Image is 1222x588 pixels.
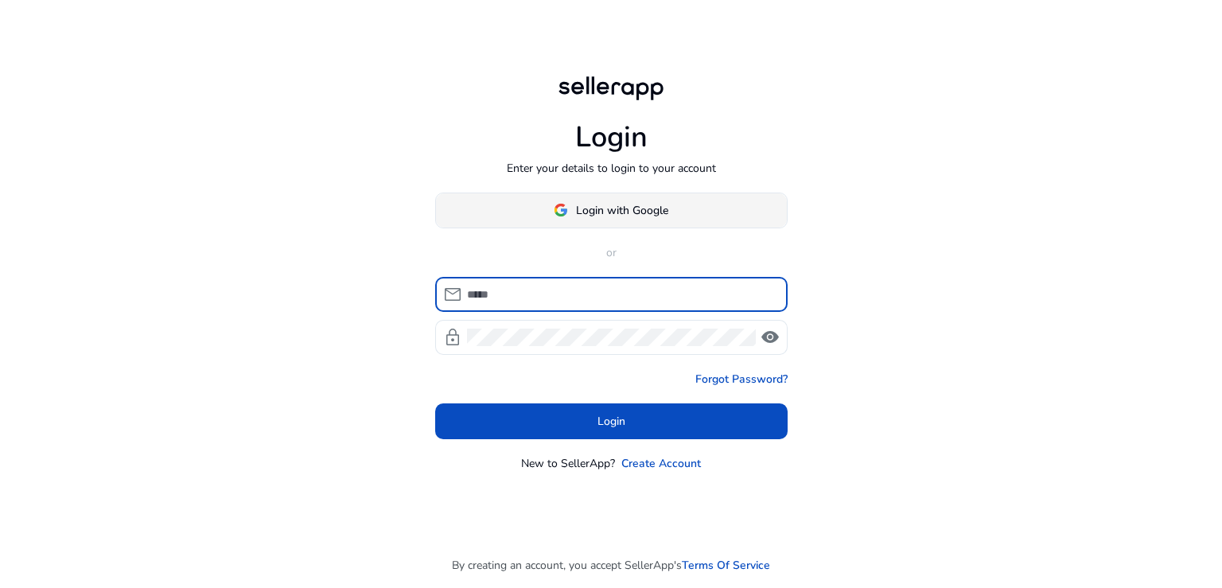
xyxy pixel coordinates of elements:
[575,120,648,154] h1: Login
[597,413,625,430] span: Login
[682,557,770,574] a: Terms Of Service
[435,403,788,439] button: Login
[621,455,701,472] a: Create Account
[521,455,615,472] p: New to SellerApp?
[507,160,716,177] p: Enter your details to login to your account
[576,202,668,219] span: Login with Google
[435,244,788,261] p: or
[443,328,462,347] span: lock
[695,371,788,387] a: Forgot Password?
[435,193,788,228] button: Login with Google
[443,285,462,304] span: mail
[761,328,780,347] span: visibility
[554,203,568,217] img: google-logo.svg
